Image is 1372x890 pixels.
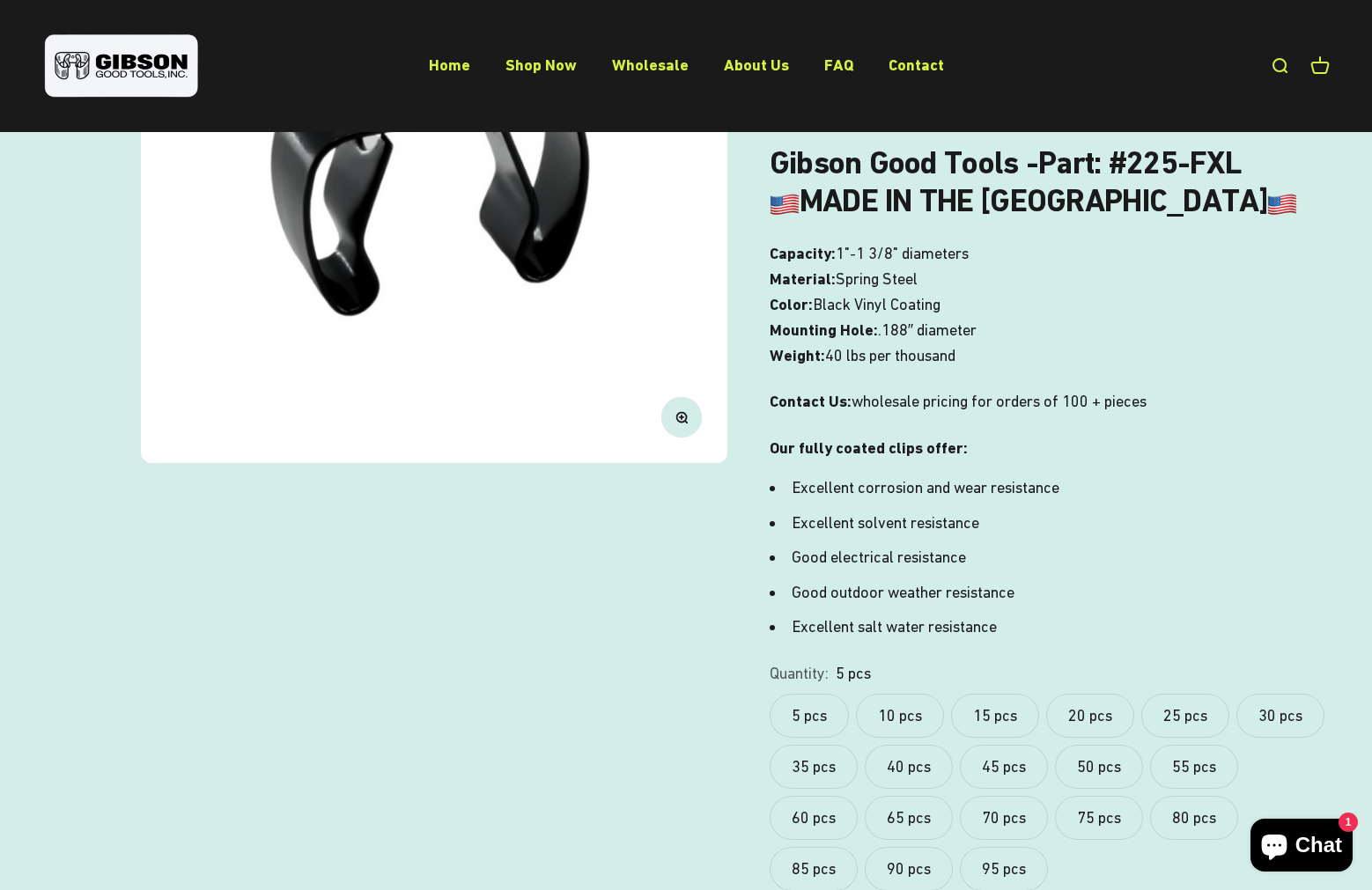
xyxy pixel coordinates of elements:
span: .188″ diameter [878,318,977,343]
span: 40 lbs per thousand [825,343,955,369]
b: MADE IN THE [GEOGRAPHIC_DATA] [770,182,1297,219]
b: Mounting Hole: [770,320,878,339]
legend: Quantity: [770,661,829,687]
inbox-online-store-chat: Shopify online store chat [1245,819,1358,876]
span: Excellent salt water resistance [792,617,997,636]
b: Capacity: [770,244,836,262]
strong: Contact Us: [770,392,852,410]
p: wholesale pricing for orders of 100 + pieces [770,389,1330,415]
b: : #225-FXL [1094,144,1241,181]
span: Part [1038,144,1094,181]
span: Good outdoor weather resistance [792,583,1014,601]
a: About Us [724,55,789,74]
a: FAQ [824,55,853,74]
b: Color: [770,295,813,313]
span: Excellent solvent resistance [792,513,979,532]
a: Contact [889,55,944,74]
b: Weight: [770,346,825,364]
a: Wholesale [612,55,689,74]
b: Gibson Good Tools - [770,144,1094,181]
span: Black Vinyl Coating [813,292,940,318]
span: Good electrical resistance [792,548,966,566]
span: Excellent corrosion and wear resistance [792,478,1059,496]
strong: Our fully coated clips offer: [770,438,968,457]
variant-option-value: 5 pcs [836,661,871,687]
a: Home [429,55,470,74]
span: 1"-1 3/8" diameters [836,241,969,267]
b: Material: [770,269,836,288]
a: Shop Now [505,55,577,74]
span: Spring Steel [836,267,918,292]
